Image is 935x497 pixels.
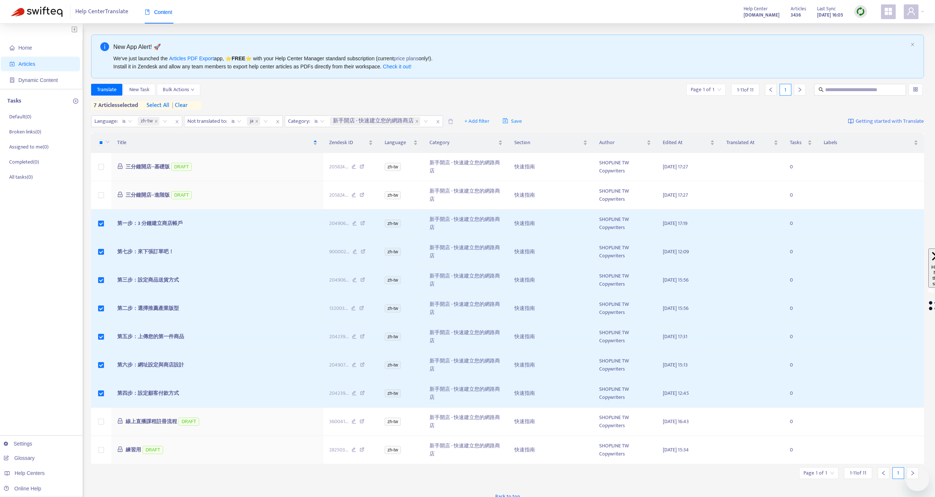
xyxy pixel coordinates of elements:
span: zh-tw [385,389,401,397]
span: zh-tw [385,333,401,341]
span: 第五步：上傳您的第一件商品 [117,332,184,341]
span: zh-tw [385,276,401,284]
span: close [415,119,419,123]
span: 第二步：選擇推薦產業版型 [117,304,179,312]
span: home [10,45,15,50]
span: Translated At [726,139,772,147]
td: 快速指南 [508,408,593,436]
img: image-link [848,118,854,124]
td: 快速指南 [508,379,593,408]
button: close [910,42,915,47]
th: Labels [818,133,924,153]
span: [DATE] 15:56 [663,276,688,284]
span: close [433,117,443,126]
span: 第七步：來下張訂單吧！ [117,247,174,256]
span: lock [117,446,123,452]
td: 0 [784,408,818,436]
span: close [172,117,182,126]
th: Translated At [720,133,784,153]
td: 快速指南 [508,181,593,210]
span: Bulk Actions [163,86,194,94]
span: Help Center Translate [75,5,128,19]
span: delete [448,119,453,124]
a: [DOMAIN_NAME] [744,11,780,19]
span: close [154,119,158,123]
td: SHOPLINE TW Copywriters [593,210,657,238]
td: SHOPLINE TW Copywriters [593,351,657,379]
td: 新手開店 - 快速建立您的網路商店 [424,323,508,351]
span: 7 articles selected [91,101,139,110]
button: saveSave [497,115,528,127]
div: 1 [892,467,904,479]
span: 204906 ... [329,219,349,228]
span: [DATE] 17:19 [663,219,687,228]
span: plus-circle [73,99,78,104]
button: Bulk Actionsdown [157,84,200,96]
strong: 3436 [791,11,801,19]
td: 新手開店 - 快速建立您的網路商店 [424,210,508,238]
button: New Task [123,84,155,96]
span: 282503 ... [329,446,348,454]
td: 0 [784,238,818,266]
span: Help Center [744,5,768,13]
span: close [273,117,283,126]
span: user [907,7,916,16]
span: save [503,118,508,124]
span: 練習用 [126,446,141,454]
span: zh-tw [138,117,159,126]
p: Tasks [7,97,21,106]
td: 新手開店 - 快速建立您的網路商店 [424,408,508,436]
button: + Add filter [459,115,495,127]
span: appstore [884,7,893,16]
div: New App Alert! 🚀 [114,42,908,51]
span: zh-tw [385,418,401,426]
span: 三分鐘開店--進階版 [126,191,170,199]
span: zh-tw [385,304,401,312]
span: zh-tw [385,361,401,369]
span: 205824 ... [329,191,348,199]
span: ja [247,117,260,126]
span: [DATE] 15:13 [663,361,688,369]
span: + Add filter [464,117,490,126]
span: select all [147,101,169,110]
img: Swifteq [11,7,62,17]
td: 0 [784,436,818,464]
td: 快速指南 [508,153,593,181]
span: [DATE] 16:43 [663,417,689,426]
span: Not translated to : [184,116,228,127]
span: Title [117,139,312,147]
span: lock [117,192,123,197]
div: 1 [780,84,791,96]
p: Assigned to me ( 0 ) [9,143,48,151]
span: Edited At [663,139,709,147]
td: SHOPLINE TW Copywriters [593,153,657,181]
span: is [314,116,324,127]
span: Labels [824,139,912,147]
td: 新手開店 - 快速建立您的網路商店 [424,379,508,408]
strong: [DATE] 16:05 [817,11,843,19]
a: Getting started with Translate [848,115,924,127]
b: FREE [231,56,245,61]
span: DRAFT [171,163,192,171]
th: Zendesk ID [323,133,379,153]
td: SHOPLINE TW Copywriters [593,408,657,436]
td: 0 [784,351,818,379]
span: close [255,119,259,123]
span: [DATE] 17:27 [663,191,688,199]
th: Tasks [784,133,818,153]
span: [DATE] 12:09 [663,247,689,256]
td: 新手開店 - 快速建立您的網路商店 [424,238,508,266]
span: 1 - 11 of 11 [737,86,754,94]
span: [DATE] 15:56 [663,304,688,312]
span: left [881,471,886,476]
td: SHOPLINE TW Copywriters [593,436,657,464]
p: All tasks ( 0 ) [9,173,33,181]
span: ja [250,117,253,126]
span: 1 - 11 of 11 [850,469,866,477]
th: Edited At [657,133,720,153]
td: 新手開店 - 快速建立您的網路商店 [424,266,508,294]
td: 快速指南 [508,238,593,266]
td: 0 [784,266,818,294]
